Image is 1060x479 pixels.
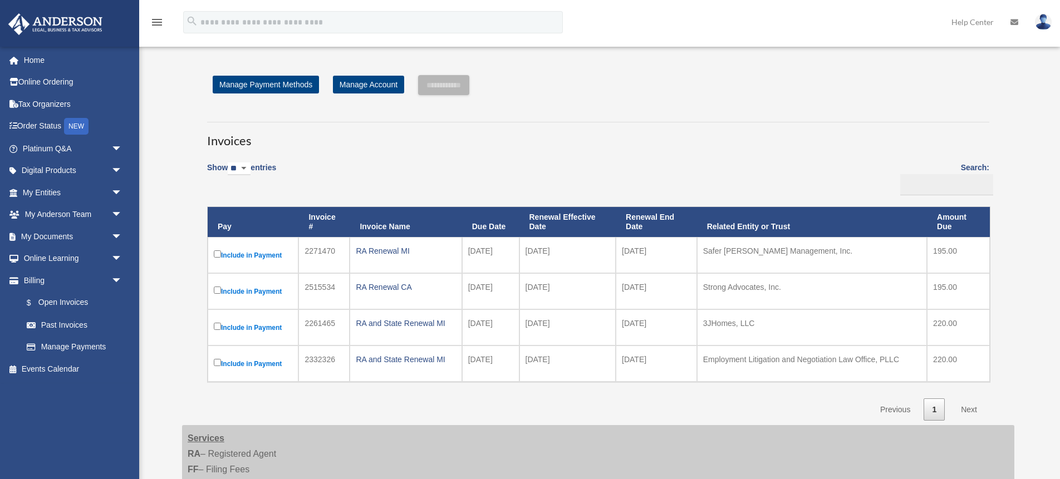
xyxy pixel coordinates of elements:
[8,71,139,93] a: Online Ordering
[214,323,221,330] input: Include in Payment
[616,345,697,382] td: [DATE]
[356,352,455,367] div: RA and State Renewal MI
[924,398,945,421] a: 1
[111,160,134,182] span: arrow_drop_down
[8,225,139,248] a: My Documentsarrow_drop_down
[927,237,990,273] td: 195.00
[462,309,519,345] td: [DATE]
[150,16,164,29] i: menu
[697,207,927,237] th: Related Entity or Trust: activate to sort column ascending
[953,398,985,421] a: Next
[111,248,134,270] span: arrow_drop_down
[1035,14,1052,30] img: User Pic
[356,279,455,295] div: RA Renewal CA
[519,207,616,237] th: Renewal Effective Date: activate to sort column ascending
[462,345,519,382] td: [DATE]
[298,207,350,237] th: Invoice #: activate to sort column ascending
[298,273,350,309] td: 2515534
[333,76,404,93] a: Manage Account
[519,345,616,382] td: [DATE]
[616,273,697,309] td: [DATE]
[214,284,292,298] label: Include in Payment
[33,296,38,310] span: $
[208,207,298,237] th: Pay: activate to sort column descending
[214,359,221,366] input: Include in Payment
[16,292,128,314] a: $Open Invoices
[356,243,455,259] div: RA Renewal MI
[462,273,519,309] td: [DATE]
[8,358,139,380] a: Events Calendar
[188,433,224,443] strong: Services
[111,225,134,248] span: arrow_drop_down
[298,237,350,273] td: 2271470
[927,309,990,345] td: 220.00
[111,269,134,292] span: arrow_drop_down
[8,269,134,292] a: Billingarrow_drop_down
[927,207,990,237] th: Amount Due: activate to sort column ascending
[228,162,251,175] select: Showentries
[697,273,927,309] td: Strong Advocates, Inc.
[8,49,139,71] a: Home
[16,314,134,336] a: Past Invoices
[697,309,927,345] td: 3JHomes, LLC
[214,320,292,334] label: Include in Payment
[214,287,221,294] input: Include in Payment
[8,181,139,204] a: My Entitiesarrow_drop_down
[519,273,616,309] td: [DATE]
[298,345,350,382] td: 2332326
[8,160,139,182] a: Digital Productsarrow_drop_down
[896,161,989,195] label: Search:
[350,207,462,237] th: Invoice Name: activate to sort column ascending
[150,19,164,29] a: menu
[462,207,519,237] th: Due Date: activate to sort column ascending
[356,315,455,331] div: RA and State Renewal MI
[111,204,134,226] span: arrow_drop_down
[616,207,697,237] th: Renewal End Date: activate to sort column ascending
[214,248,292,262] label: Include in Payment
[5,13,106,35] img: Anderson Advisors Platinum Portal
[8,204,139,226] a: My Anderson Teamarrow_drop_down
[616,309,697,345] td: [DATE]
[186,15,198,27] i: search
[214,250,221,258] input: Include in Payment
[8,115,139,138] a: Order StatusNEW
[697,345,927,382] td: Employment Litigation and Negotiation Law Office, PLLC
[111,137,134,160] span: arrow_drop_down
[188,449,200,458] strong: RA
[188,465,199,474] strong: FF
[207,122,989,150] h3: Invoices
[64,118,89,135] div: NEW
[927,345,990,382] td: 220.00
[16,336,134,358] a: Manage Payments
[8,93,139,115] a: Tax Organizers
[214,357,292,371] label: Include in Payment
[616,237,697,273] td: [DATE]
[8,137,139,160] a: Platinum Q&Aarrow_drop_down
[213,76,319,93] a: Manage Payment Methods
[927,273,990,309] td: 195.00
[8,248,139,270] a: Online Learningarrow_drop_down
[519,237,616,273] td: [DATE]
[462,237,519,273] td: [DATE]
[900,174,993,195] input: Search:
[207,161,276,186] label: Show entries
[872,398,919,421] a: Previous
[298,309,350,345] td: 2261465
[697,237,927,273] td: Safer [PERSON_NAME] Management, Inc.
[111,181,134,204] span: arrow_drop_down
[519,309,616,345] td: [DATE]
